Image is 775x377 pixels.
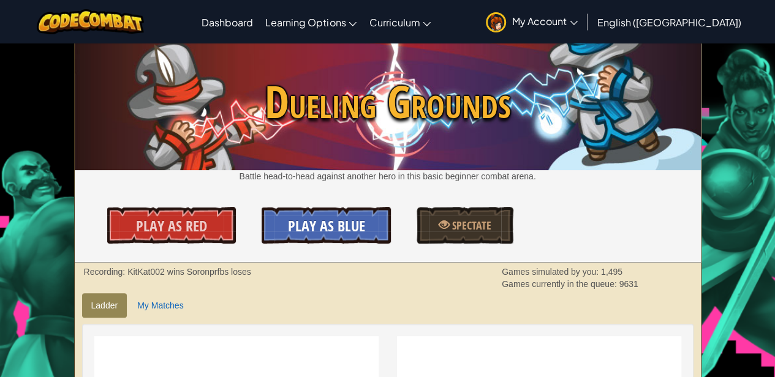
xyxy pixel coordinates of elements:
[75,70,701,133] span: Dueling Grounds
[619,279,638,289] span: 9631
[502,267,601,277] span: Games simulated by you:
[417,207,513,244] a: Spectate
[369,16,420,29] span: Curriculum
[480,2,584,41] a: My Account
[84,267,251,277] strong: Recording: KitKat002 wins Soronprfbs loses
[82,293,127,318] a: Ladder
[512,15,578,28] span: My Account
[502,279,619,289] span: Games currently in the queue:
[265,16,346,29] span: Learning Options
[450,218,491,233] span: Spectate
[37,9,144,34] img: CodeCombat logo
[486,12,506,32] img: avatar
[363,6,437,39] a: Curriculum
[259,6,363,39] a: Learning Options
[128,293,192,318] a: My Matches
[136,216,207,236] span: Play As Red
[288,216,365,236] span: Play As Blue
[591,6,747,39] a: English ([GEOGRAPHIC_DATA])
[75,170,701,182] p: Battle head-to-head against another hero in this basic beginner combat arena.
[195,6,259,39] a: Dashboard
[601,267,622,277] span: 1,495
[597,16,741,29] span: English ([GEOGRAPHIC_DATA])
